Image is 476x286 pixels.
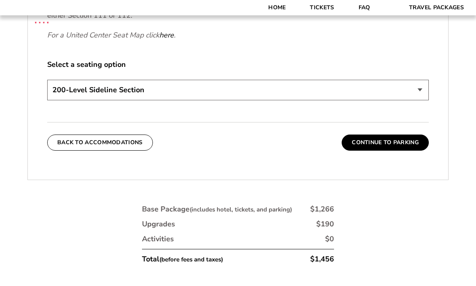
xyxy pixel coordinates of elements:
label: Select a seating option [47,60,429,70]
div: $1,456 [310,254,334,264]
small: (includes hotel, tickets, and parking) [190,205,292,213]
button: Continue To Parking [342,135,429,151]
img: CBS Sports Thanksgiving Classic [24,4,59,39]
em: For a United Center Seat Map click . [47,30,175,40]
div: Upgrades [142,219,175,229]
button: Back To Accommodations [47,135,153,151]
div: $1,266 [310,204,334,214]
div: Base Package [142,204,292,214]
small: (before fees and taxes) [159,255,223,263]
div: Activities [142,234,174,244]
div: $190 [316,219,334,229]
div: Total [142,254,223,264]
a: here [159,30,174,40]
div: $0 [325,234,334,244]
